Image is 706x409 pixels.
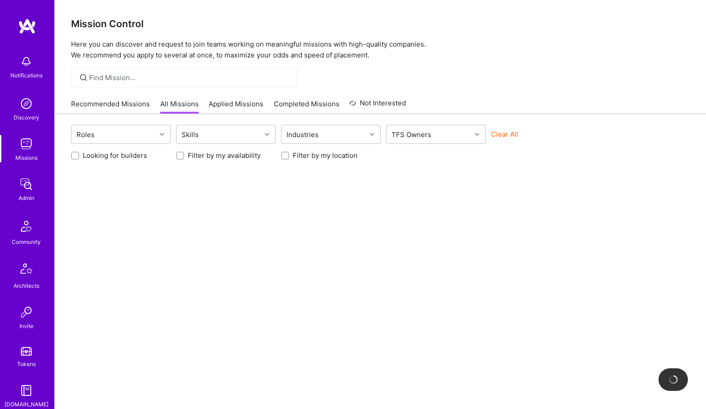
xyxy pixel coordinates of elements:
p: Here you can discover and request to join teams working on meaningful missions with high-quality ... [71,39,690,61]
img: Architects [15,259,37,281]
input: Find Mission... [89,73,291,82]
img: tokens [21,347,32,356]
div: Skills [179,128,201,141]
a: All Missions [160,99,199,114]
img: bell [17,52,35,71]
div: Industries [284,128,321,141]
img: guide book [17,381,35,399]
img: discovery [17,95,35,113]
img: Invite [17,303,35,321]
div: Admin [19,193,34,203]
div: Invite [19,321,33,331]
a: Recommended Missions [71,99,150,114]
a: Not Interested [349,98,406,114]
img: Community [15,215,37,237]
label: Filter by my availability [188,151,261,160]
div: Missions [15,153,38,162]
div: Community [12,237,41,247]
label: Filter by my location [293,151,358,160]
div: Architects [14,281,39,290]
img: admin teamwork [17,175,35,193]
div: Roles [74,128,97,141]
i: icon Chevron [370,132,374,137]
i: icon Chevron [265,132,269,137]
img: logo [18,18,36,34]
div: [DOMAIN_NAME] [5,399,48,409]
div: Tokens [17,359,36,369]
a: Applied Missions [209,99,263,114]
i: icon Chevron [160,132,164,137]
label: Looking for builders [83,151,147,160]
img: loading [669,375,678,384]
img: teamwork [17,135,35,153]
a: Completed Missions [274,99,339,114]
div: Notifications [10,71,43,80]
i: icon Chevron [475,132,479,137]
h3: Mission Control [71,18,690,29]
div: TFS Owners [389,128,434,141]
i: icon SearchGrey [78,72,89,83]
div: Discovery [14,113,39,122]
button: Clear All [491,129,518,139]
